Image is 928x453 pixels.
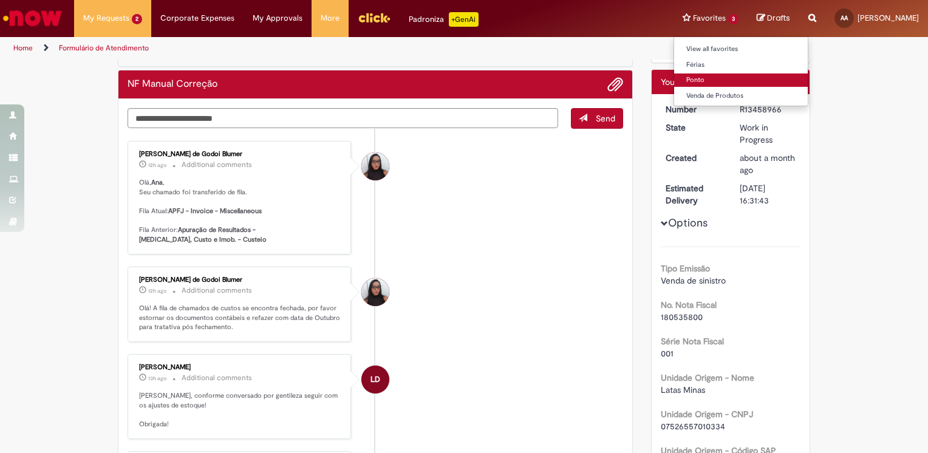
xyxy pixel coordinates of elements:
[160,12,234,24] span: Corporate Expenses
[657,103,731,115] dt: Number
[139,276,341,284] div: [PERSON_NAME] de Godoi Blumer
[128,108,558,129] textarea: Type your message here...
[182,373,252,383] small: Additional comments
[661,348,674,359] span: 001
[449,12,479,27] p: +GenAi
[1,6,64,30] img: ServiceNow
[767,12,790,24] span: Drafts
[148,375,166,382] span: 13h ago
[740,121,796,146] div: Work in Progress
[661,263,710,274] b: Tipo Emissão
[9,37,610,60] ul: Page breadcrumbs
[661,336,724,347] b: Série Nota Fiscal
[182,285,252,296] small: Additional comments
[661,409,753,420] b: Unidade Origem - CNPJ
[674,58,808,72] a: Férias
[148,287,166,295] span: 12h ago
[361,278,389,306] div: Maisa Franco De Godoi Blumer
[358,9,391,27] img: click_logo_yellow_360x200.png
[607,77,623,92] button: Add attachments
[661,421,725,432] span: 07526557010334
[139,364,341,371] div: [PERSON_NAME]
[83,12,129,24] span: My Requests
[657,152,731,164] dt: Created
[409,12,479,27] div: Padroniza
[361,152,389,180] div: Maisa Franco De Godoi Blumer
[139,151,341,158] div: [PERSON_NAME] de Godoi Blumer
[728,14,739,24] span: 3
[740,152,796,176] div: 28/08/2025 16:05:22
[757,13,790,24] a: Drafts
[841,14,848,22] span: AA
[139,178,341,245] p: Olá, , Seu chamado foi transferido de fila. Fila Atual: Fila Anterior:
[148,162,166,169] time: 30/09/2025 19:20:02
[596,113,615,124] span: Send
[139,391,341,429] p: [PERSON_NAME], conforme conversado por gentileza seguir com os ajustes de estoque! Obrigada!
[661,312,703,322] span: 180535800
[148,287,166,295] time: 30/09/2025 19:19:45
[370,365,380,394] span: LD
[674,36,808,106] ul: Favorites
[168,206,262,216] b: APFJ - Invoice - Miscellaneous
[693,12,726,24] span: Favorites
[657,182,731,206] dt: Estimated Delivery
[151,178,163,187] b: Ana
[740,152,795,175] time: 28/08/2025 16:05:22
[253,12,302,24] span: My Approvals
[661,372,754,383] b: Unidade Origem - Nome
[182,160,252,170] small: Additional comments
[661,299,717,310] b: No. Nota Fiscal
[657,121,731,134] dt: State
[661,275,726,286] span: Venda de sinistro
[128,79,217,90] h2: NF Manual Correção Ticket history
[139,225,267,244] b: Apuração de Resultados - [MEDICAL_DATA], Custo e Imob. - Custeio
[148,162,166,169] span: 12h ago
[674,43,808,56] a: View all favorites
[321,12,339,24] span: More
[740,152,795,175] span: about a month ago
[661,77,787,87] span: Your request has been submitted
[361,366,389,393] div: Larissa Davide
[661,384,705,395] span: Latas Minas
[674,89,808,103] a: Venda de Produtos
[148,375,166,382] time: 30/09/2025 17:57:12
[132,14,142,24] span: 2
[59,43,149,53] a: Formulário de Atendimento
[13,43,33,53] a: Home
[139,304,341,332] p: Olá! A fila de chamados de custos se encontra fechada, por favor estornar os documentos contábeis...
[858,13,919,23] span: [PERSON_NAME]
[740,182,796,206] div: [DATE] 16:31:43
[674,73,808,87] a: Ponto
[740,103,796,115] div: R13458966
[571,108,623,129] button: Send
